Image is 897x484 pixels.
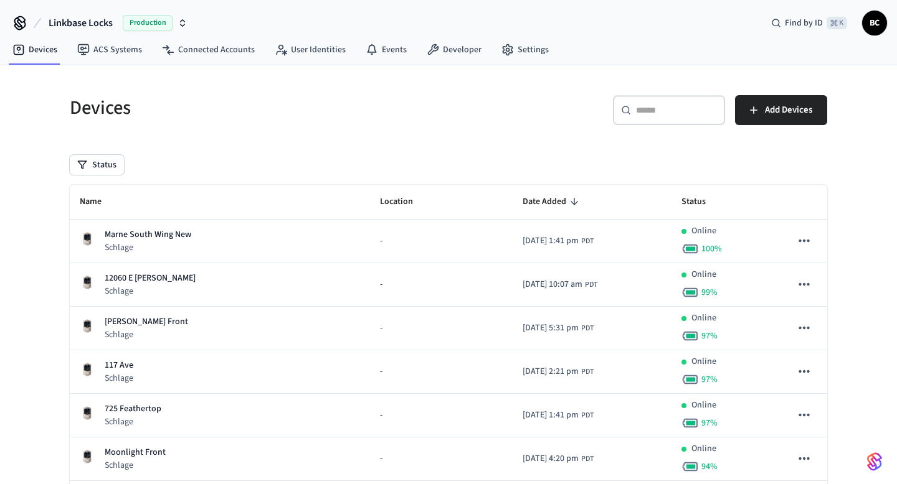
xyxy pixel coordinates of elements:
[761,12,857,34] div: Find by ID⌘ K
[70,95,441,121] h5: Devices
[523,322,594,335] div: America/Vancouver
[691,268,716,281] p: Online
[491,39,559,61] a: Settings
[380,278,382,291] span: -
[380,365,382,378] span: -
[80,275,95,290] img: Schlage Sense Smart Deadbolt with Camelot Trim, Front
[523,192,582,212] span: Date Added
[581,323,594,334] span: PDT
[701,286,718,299] span: 99 %
[523,278,597,291] div: America/Vancouver
[105,459,166,472] p: Schlage
[523,235,579,248] span: [DATE] 1:41 pm
[785,17,823,29] span: Find by ID
[380,192,429,212] span: Location
[80,192,118,212] span: Name
[691,442,716,455] p: Online
[523,452,594,465] div: America/Vancouver
[67,39,152,61] a: ACS Systems
[80,362,95,377] img: Schlage Sense Smart Deadbolt with Camelot Trim, Front
[523,235,594,248] div: America/Vancouver
[105,315,188,328] p: [PERSON_NAME] Front
[380,409,382,422] span: -
[417,39,491,61] a: Developer
[735,95,827,125] button: Add Devices
[701,243,722,255] span: 100 %
[863,12,886,34] span: BC
[105,328,188,341] p: Schlage
[105,416,161,428] p: Schlage
[523,452,579,465] span: [DATE] 4:20 pm
[691,355,716,368] p: Online
[691,225,716,238] p: Online
[691,312,716,325] p: Online
[105,272,196,285] p: 12060 E [PERSON_NAME]
[265,39,356,61] a: User Identities
[105,403,161,416] p: 725 Feathertop
[105,446,166,459] p: Moonlight Front
[356,39,417,61] a: Events
[581,454,594,465] span: PDT
[2,39,67,61] a: Devices
[585,279,597,291] span: PDT
[523,365,579,378] span: [DATE] 2:21 pm
[701,373,718,386] span: 97 %
[867,452,882,472] img: SeamLogoGradient.69752ec5.svg
[581,366,594,378] span: PDT
[681,192,722,212] span: Status
[862,11,887,35] button: BC
[80,406,95,421] img: Schlage Sense Smart Deadbolt with Camelot Trim, Front
[701,460,718,473] span: 94 %
[105,241,191,254] p: Schlage
[380,452,382,465] span: -
[523,365,594,378] div: America/Vancouver
[49,16,113,30] span: Linkbase Locks
[105,285,196,297] p: Schlage
[523,322,579,335] span: [DATE] 5:31 pm
[827,17,847,29] span: ⌘ K
[581,236,594,247] span: PDT
[523,409,579,422] span: [DATE] 1:41 pm
[105,372,133,384] p: Schlage
[123,15,173,31] span: Production
[105,228,191,241] p: Marne South Wing New
[80,449,95,464] img: Schlage Sense Smart Deadbolt with Camelot Trim, Front
[380,322,382,335] span: -
[523,409,594,422] div: America/Vancouver
[701,330,718,342] span: 97 %
[80,319,95,333] img: Schlage Sense Smart Deadbolt with Camelot Trim, Front
[152,39,265,61] a: Connected Accounts
[70,155,124,175] button: Status
[691,399,716,412] p: Online
[523,278,582,291] span: [DATE] 10:07 am
[701,417,718,429] span: 97 %
[105,359,133,372] p: 117 Ave
[765,102,812,118] span: Add Devices
[380,235,382,248] span: -
[80,231,95,246] img: Schlage Sense Smart Deadbolt with Camelot Trim, Front
[581,410,594,421] span: PDT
